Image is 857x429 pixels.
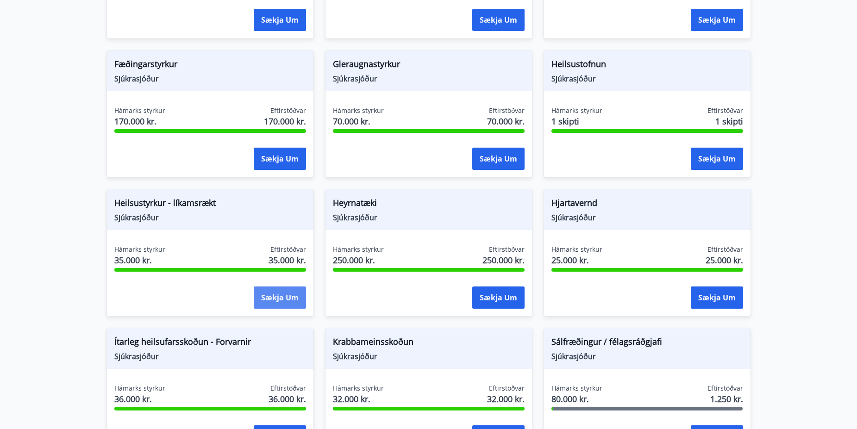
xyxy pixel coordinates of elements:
span: Heyrnatæki [333,197,525,212]
span: Hámarks styrkur [333,245,384,254]
span: Hámarks styrkur [333,106,384,115]
span: Sjúkrasjóður [114,74,306,84]
span: Eftirstöðvar [489,106,525,115]
span: Eftirstöðvar [707,245,743,254]
span: Hámarks styrkur [551,384,602,393]
span: 1 skipti [551,115,602,127]
button: Sækja um [254,286,306,309]
button: Sækja um [691,148,743,170]
span: Heilsustofnun [551,58,743,74]
span: Ítarleg heilsufarsskoðun - Forvarnir [114,336,306,351]
button: Sækja um [254,9,306,31]
span: 36.000 kr. [269,393,306,405]
span: Gleraugnastyrkur [333,58,525,74]
span: 170.000 kr. [264,115,306,127]
span: Hámarks styrkur [114,384,165,393]
span: 250.000 kr. [482,254,525,266]
span: 70.000 kr. [487,115,525,127]
span: 36.000 kr. [114,393,165,405]
span: Hámarks styrkur [551,106,602,115]
button: Sækja um [472,148,525,170]
span: 35.000 kr. [114,254,165,266]
span: Sjúkrasjóður [333,351,525,361]
span: Hámarks styrkur [114,106,165,115]
span: 250.000 kr. [333,254,384,266]
span: Krabbameinsskoðun [333,336,525,351]
span: Hjartavernd [551,197,743,212]
span: Sjúkrasjóður [114,351,306,361]
span: Eftirstöðvar [270,245,306,254]
button: Sækja um [691,9,743,31]
span: Eftirstöðvar [489,384,525,393]
span: Sjúkrasjóður [333,212,525,223]
span: 80.000 kr. [551,393,602,405]
span: Fæðingarstyrkur [114,58,306,74]
span: Heilsustyrkur - líkamsrækt [114,197,306,212]
button: Sækja um [254,148,306,170]
span: Eftirstöðvar [489,245,525,254]
span: 1 skipti [715,115,743,127]
span: 32.000 kr. [333,393,384,405]
span: Hámarks styrkur [551,245,602,254]
span: Hámarks styrkur [114,245,165,254]
span: Eftirstöðvar [270,106,306,115]
span: Sjúkrasjóður [551,212,743,223]
span: Sjúkrasjóður [333,74,525,84]
span: 25.000 kr. [551,254,602,266]
span: 70.000 kr. [333,115,384,127]
span: Eftirstöðvar [707,384,743,393]
span: Sjúkrasjóður [551,74,743,84]
button: Sækja um [691,286,743,309]
span: 170.000 kr. [114,115,165,127]
button: Sækja um [472,9,525,31]
span: 1.250 kr. [710,393,743,405]
span: Sjúkrasjóður [551,351,743,361]
span: Hámarks styrkur [333,384,384,393]
span: 25.000 kr. [706,254,743,266]
span: Sjúkrasjóður [114,212,306,223]
span: 32.000 kr. [487,393,525,405]
span: Eftirstöðvar [270,384,306,393]
span: 35.000 kr. [269,254,306,266]
span: Sálfræðingur / félagsráðgjafi [551,336,743,351]
button: Sækja um [472,286,525,309]
span: Eftirstöðvar [707,106,743,115]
